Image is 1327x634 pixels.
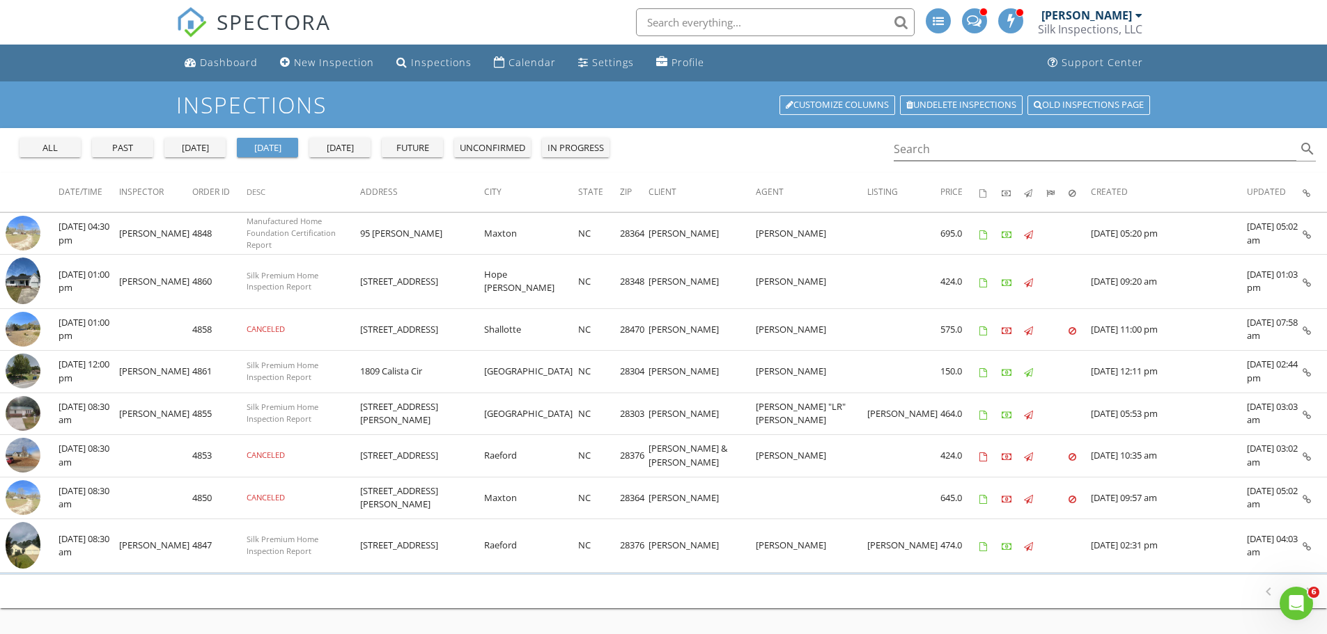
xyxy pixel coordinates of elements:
div: Dashboard [200,56,258,69]
th: Listing: Not sorted. [867,173,940,212]
div: Support Center [1062,56,1143,69]
td: 575.0 [940,308,979,351]
th: Canceled: Not sorted. [1069,173,1091,212]
td: 28470 [620,308,649,351]
th: Zip: Not sorted. [620,173,649,212]
td: [DATE] 08:30 am [59,393,119,435]
span: Zip [620,186,632,198]
td: 4847 [192,519,247,573]
span: Desc [247,187,265,197]
button: past [92,138,153,157]
img: 9377051%2Fcover_photos%2Fb7iEZ0hVMP7ekzKHxvM4%2Fsmall.jpg [6,396,40,431]
td: 95 [PERSON_NAME] [360,212,484,255]
td: [DATE] 10:35 am [1091,435,1247,477]
div: New Inspection [294,56,374,69]
td: NC [578,477,620,519]
td: 4860 [192,255,247,308]
img: 9379343%2Fcover_photos%2FOONBfeyN9Gf8PbzCkHO6%2Fsmall.9379343-1756404052794 [6,257,40,304]
td: 424.0 [940,435,979,477]
button: in progress [542,138,610,157]
a: SPECTORA [176,19,331,48]
a: New Inspection [274,50,380,76]
td: [PERSON_NAME] [119,351,192,393]
div: in progress [548,141,604,155]
button: [DATE] [237,138,298,157]
td: [PERSON_NAME] [867,519,940,573]
th: Inspection Details: Not sorted. [1303,173,1327,212]
div: [DATE] [315,141,365,155]
td: NC [578,393,620,435]
td: NC [578,351,620,393]
span: CANCELED [247,324,285,334]
td: 28348 [620,255,649,308]
th: City: Not sorted. [484,173,578,212]
td: [DATE] 02:44 pm [1247,351,1303,393]
td: 474.0 [940,519,979,573]
td: [STREET_ADDRESS] [360,519,484,573]
td: [GEOGRAPHIC_DATA] [484,393,578,435]
td: [PERSON_NAME] [756,351,867,393]
span: Agent [756,186,784,198]
th: Inspector: Not sorted. [119,173,192,212]
button: unconfirmed [454,138,531,157]
div: past [98,141,148,155]
td: [STREET_ADDRESS] [360,255,484,308]
span: Address [360,186,398,198]
td: [DATE] 05:20 pm [1091,212,1247,255]
td: [DATE] 08:30 am [59,435,119,477]
span: CANCELED [247,450,285,460]
td: [STREET_ADDRESS][PERSON_NAME] [360,477,484,519]
a: Profile [651,50,710,76]
img: streetview [6,480,40,515]
td: [PERSON_NAME] [756,519,867,573]
td: [DATE] 09:20 am [1091,255,1247,308]
td: 1809 Calista Cir [360,351,484,393]
span: SPECTORA [217,7,331,36]
div: unconfirmed [460,141,525,155]
td: NC [578,308,620,351]
span: Listing [867,186,898,198]
td: Raeford [484,435,578,477]
a: Customize Columns [779,95,895,115]
div: future [387,141,437,155]
td: 4848 [192,212,247,255]
h1: Inspections [176,93,1151,117]
img: streetview [6,312,40,347]
span: City [484,186,502,198]
img: streetview [6,438,40,473]
img: The Best Home Inspection Software - Spectora [176,7,207,38]
div: [DATE] [242,141,293,155]
td: [PERSON_NAME] & [PERSON_NAME] [649,435,755,477]
td: [DATE] 01:03 pm [1247,255,1303,308]
td: Maxton [484,477,578,519]
td: [DATE] 05:02 am [1247,212,1303,255]
div: Inspections [411,56,472,69]
td: [DATE] 02:31 pm [1091,519,1247,573]
span: Created [1091,186,1128,198]
th: Client: Not sorted. [649,173,755,212]
td: 4850 [192,477,247,519]
td: 150.0 [940,351,979,393]
td: Raeford [484,519,578,573]
td: [DATE] 01:00 pm [59,255,119,308]
button: all [20,138,81,157]
td: [DATE] 05:53 pm [1091,393,1247,435]
th: Address: Not sorted. [360,173,484,212]
td: [PERSON_NAME] [649,393,755,435]
a: Dashboard [179,50,263,76]
input: Search everything... [636,8,915,36]
td: [DATE] 01:00 pm [59,308,119,351]
td: [STREET_ADDRESS] [360,308,484,351]
td: NC [578,519,620,573]
td: [STREET_ADDRESS][PERSON_NAME] [360,393,484,435]
td: Shallotte [484,308,578,351]
td: 695.0 [940,212,979,255]
a: Inspections [391,50,477,76]
td: [PERSON_NAME] [649,212,755,255]
span: Order ID [192,186,230,198]
td: NC [578,212,620,255]
span: Manufactured Home Foundation Certification Report [247,216,336,250]
span: Inspector [119,186,164,198]
td: NC [578,435,620,477]
th: Updated: Not sorted. [1247,173,1303,212]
